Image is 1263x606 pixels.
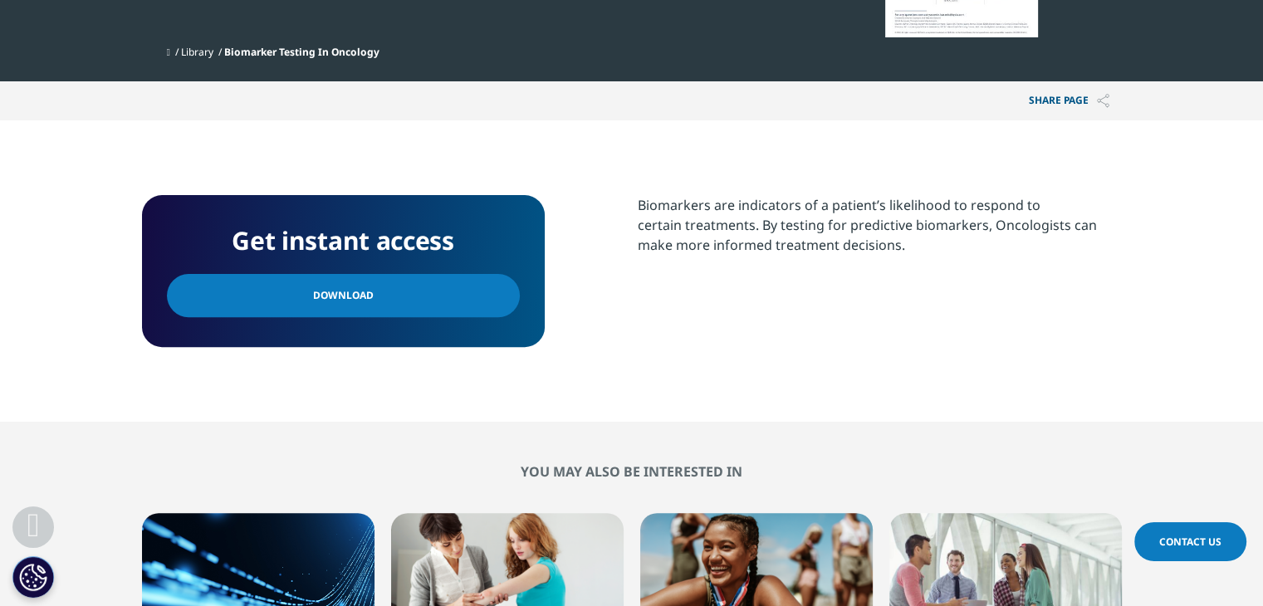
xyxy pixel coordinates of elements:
[1159,535,1221,549] span: Contact Us
[638,195,1122,255] div: Biomarkers are indicators of a patient’s likelihood to respond to certain treatments. By testing ...
[167,274,520,317] a: Download
[167,220,520,261] h4: Get instant access
[1016,81,1122,120] button: Share PAGEShare PAGE
[142,463,1122,480] h2: You may also be interested in
[313,286,374,305] span: Download
[1097,94,1109,108] img: Share PAGE
[12,556,54,598] button: Cookies Settings
[1134,522,1246,561] a: Contact Us
[224,45,379,59] span: Biomarker Testing In Oncology
[181,45,213,59] a: Library
[1016,81,1122,120] p: Share PAGE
